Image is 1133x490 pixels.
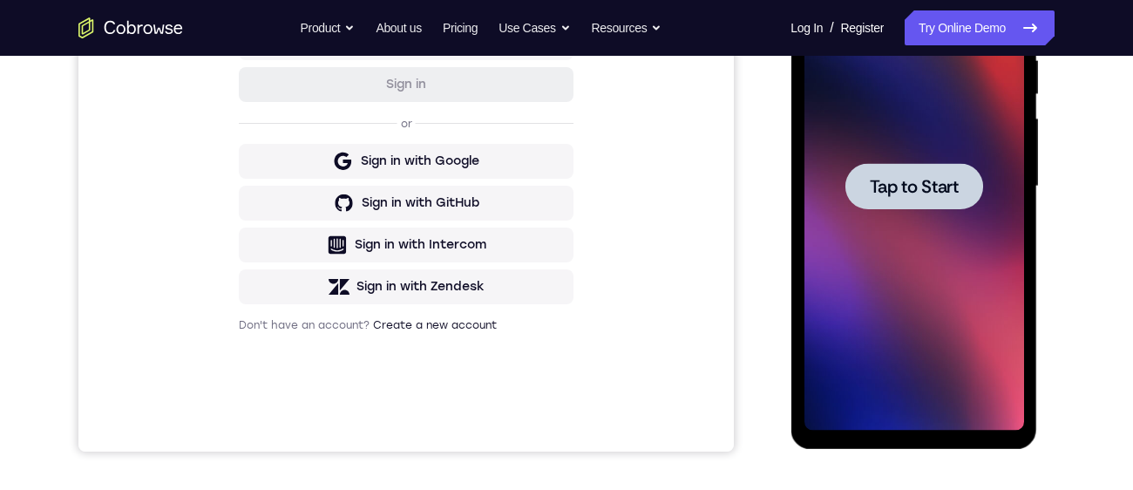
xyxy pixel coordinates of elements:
[905,10,1055,45] a: Try Online Demo
[160,360,495,395] button: Sign in with Intercom
[160,451,495,465] p: Don't have an account?
[301,10,356,45] button: Product
[171,167,485,184] input: Enter your email
[276,369,408,386] div: Sign in with Intercom
[319,249,337,263] p: or
[54,234,192,280] button: Tap to Start
[790,10,823,45] a: Log In
[78,17,183,38] a: Go to the home page
[278,411,406,428] div: Sign in with Zendesk
[283,327,401,344] div: Sign in with GitHub
[78,248,167,266] span: Tap to Start
[160,200,495,235] button: Sign in
[160,119,495,144] h1: Sign in to your account
[160,402,495,437] button: Sign in with Zendesk
[282,285,401,303] div: Sign in with Google
[295,452,418,464] a: Create a new account
[592,10,662,45] button: Resources
[499,10,570,45] button: Use Cases
[376,10,421,45] a: About us
[841,10,884,45] a: Register
[830,17,833,38] span: /
[160,318,495,353] button: Sign in with GitHub
[160,276,495,311] button: Sign in with Google
[443,10,478,45] a: Pricing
